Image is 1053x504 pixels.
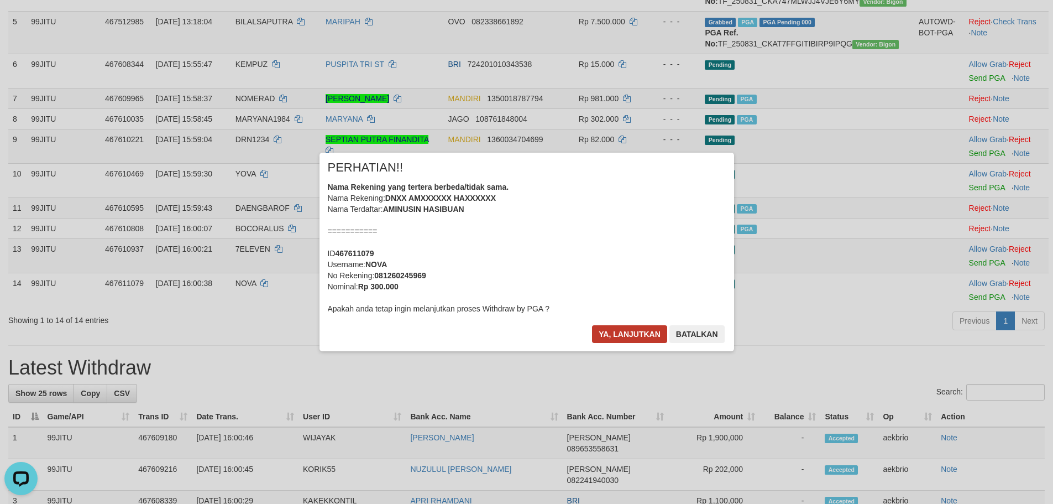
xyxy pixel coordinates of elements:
[328,162,404,173] span: PERHATIAN!!
[328,183,509,191] b: Nama Rekening yang tertera berbeda/tidak sama.
[336,249,374,258] b: 467611079
[669,325,725,343] button: Batalkan
[374,271,426,280] b: 081260245969
[328,181,726,314] div: Nama Rekening: Nama Terdaftar: =========== ID Username: No Rekening: Nominal: Apakah anda tetap i...
[383,205,464,214] b: AMINUSIN HASIBUAN
[365,260,387,269] b: NOVA
[358,282,399,291] b: Rp 300.000
[592,325,667,343] button: Ya, lanjutkan
[385,194,496,202] b: DNXX AMXXXXXX HAXXXXXX
[4,4,38,38] button: Open LiveChat chat widget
